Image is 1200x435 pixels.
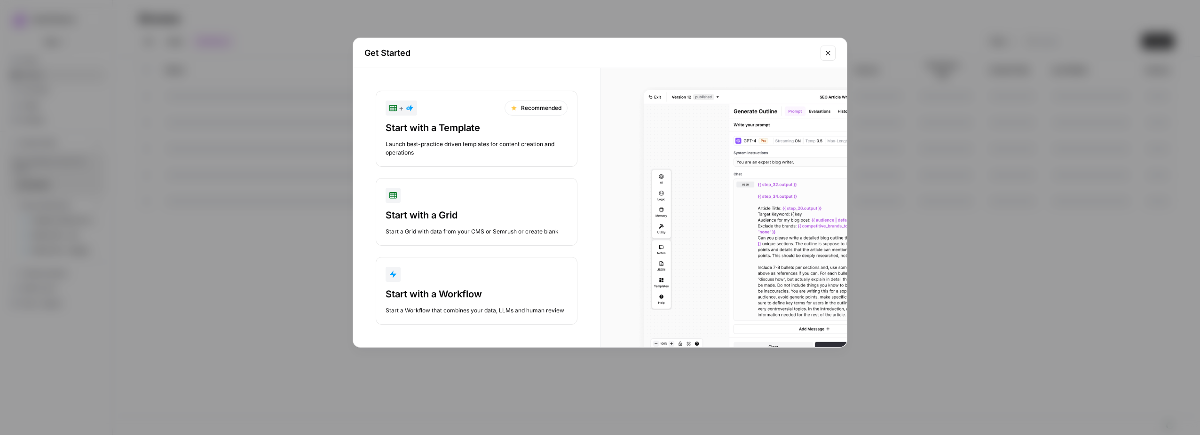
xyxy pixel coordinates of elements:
div: Start a Workflow that combines your data, LLMs and human review [386,306,568,315]
button: Close modal [821,46,836,61]
button: +RecommendedStart with a TemplateLaunch best-practice driven templates for content creation and o... [376,91,577,167]
div: Start a Grid with data from your CMS or Semrush or create blank [386,227,568,236]
div: Start with a Template [386,121,568,134]
button: Start with a GridStart a Grid with data from your CMS or Semrush or create blank [376,178,577,246]
h2: Get Started [364,47,815,60]
div: Launch best-practice driven templates for content creation and operations [386,140,568,157]
div: Start with a Grid [386,209,568,222]
div: Recommended [505,101,568,116]
button: Start with a WorkflowStart a Workflow that combines your data, LLMs and human review [376,257,577,325]
div: Start with a Workflow [386,287,568,301]
div: + [389,102,413,114]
